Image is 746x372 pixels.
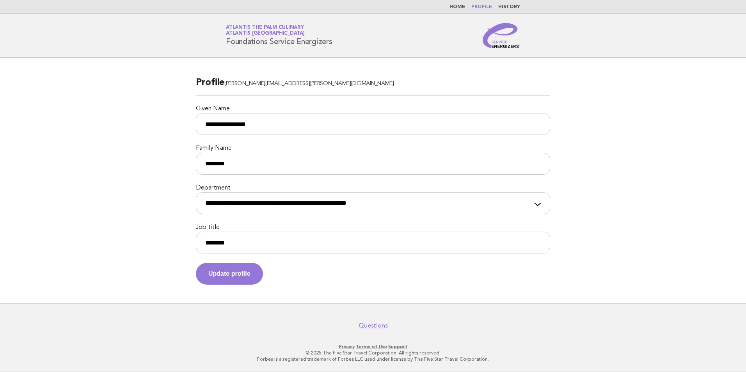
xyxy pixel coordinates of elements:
[196,105,550,113] label: Given Name
[134,350,612,356] p: © 2025 The Five Star Travel Corporation. All rights reserved.
[471,5,492,9] a: Profile
[498,5,520,9] a: History
[226,25,305,36] a: Atlantis The Palm CulinaryAtlantis [GEOGRAPHIC_DATA]
[483,23,520,48] img: Service Energizers
[134,344,612,350] p: · ·
[449,5,465,9] a: Home
[196,263,263,285] button: Update profile
[388,344,407,349] a: Support
[356,344,387,349] a: Terms of Use
[196,184,550,192] label: Department
[224,81,394,87] span: [PERSON_NAME][EMAIL_ADDRESS][PERSON_NAME][DOMAIN_NAME]
[226,31,305,36] span: Atlantis [GEOGRAPHIC_DATA]
[359,322,388,329] a: Questions
[196,76,550,96] h2: Profile
[196,223,550,232] label: Job title
[226,25,332,46] h1: Foundations Service Energizers
[134,356,612,362] p: Forbes is a registered trademark of Forbes LLC used under license by The Five Star Travel Corpora...
[196,144,550,152] label: Family Name
[339,344,355,349] a: Privacy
